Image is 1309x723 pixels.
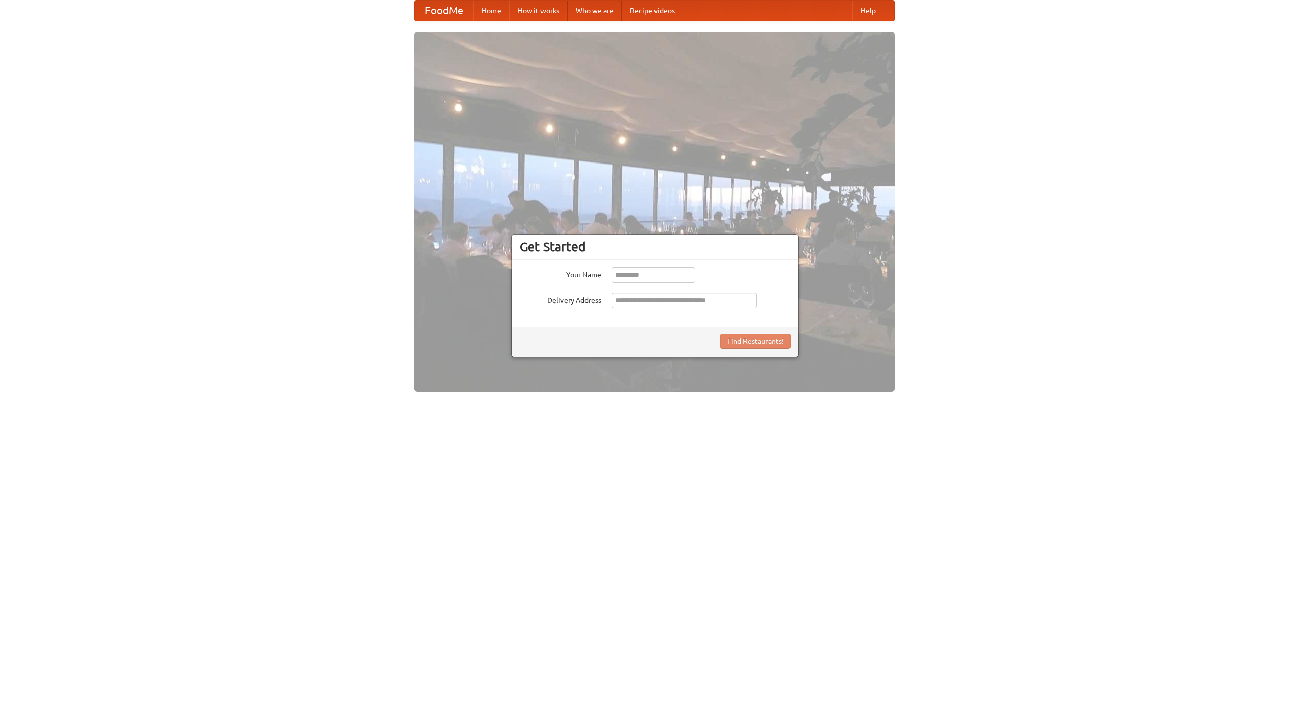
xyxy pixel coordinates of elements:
a: How it works [509,1,568,21]
a: Home [473,1,509,21]
label: Delivery Address [520,293,601,306]
a: FoodMe [415,1,473,21]
label: Your Name [520,267,601,280]
a: Recipe videos [622,1,683,21]
a: Help [852,1,884,21]
button: Find Restaurants! [720,334,791,349]
h3: Get Started [520,239,791,254]
a: Who we are [568,1,622,21]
